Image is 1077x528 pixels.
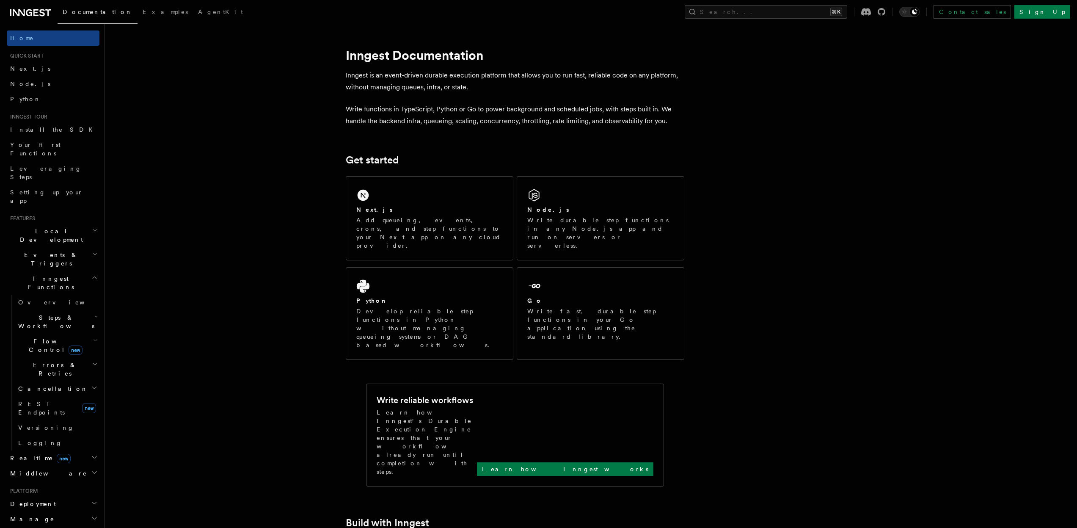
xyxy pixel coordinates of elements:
span: Versioning [18,424,74,431]
a: Logging [15,435,99,451]
span: new [69,346,83,355]
p: Write fast, durable step functions in your Go application using the standard library. [527,307,674,341]
span: Inngest Functions [7,274,91,291]
a: Setting up your app [7,185,99,208]
span: Local Development [7,227,92,244]
span: Python [10,96,41,102]
h2: Next.js [356,205,393,214]
span: Install the SDK [10,126,98,133]
a: PythonDevelop reliable step functions in Python without managing queueing systems or DAG based wo... [346,267,513,360]
h2: Python [356,296,388,305]
span: Platform [7,488,38,495]
p: Write functions in TypeScript, Python or Go to power background and scheduled jobs, with steps bu... [346,103,684,127]
span: new [57,454,71,463]
a: Leveraging Steps [7,161,99,185]
a: REST Endpointsnew [15,396,99,420]
a: AgentKit [193,3,248,23]
span: Logging [18,440,62,446]
span: Events & Triggers [7,251,92,268]
p: Write durable step functions in any Node.js app and run on servers or serverless. [527,216,674,250]
button: Steps & Workflows [15,310,99,334]
button: Manage [7,511,99,527]
span: Deployment [7,500,56,508]
a: Learn how Inngest works [477,462,653,476]
button: Local Development [7,224,99,247]
button: Search...⌘K [685,5,847,19]
a: Your first Functions [7,137,99,161]
span: Your first Functions [10,141,61,157]
p: Inngest is an event-driven durable execution platform that allows you to run fast, reliable code ... [346,69,684,93]
span: Manage [7,515,55,523]
a: Sign Up [1014,5,1070,19]
kbd: ⌘K [830,8,842,16]
button: Cancellation [15,381,99,396]
a: Contact sales [934,5,1011,19]
a: Node.js [7,76,99,91]
span: AgentKit [198,8,243,15]
span: Quick start [7,53,44,59]
button: Errors & Retries [15,357,99,381]
h2: Write reliable workflows [377,394,473,406]
span: Next.js [10,65,50,72]
span: new [82,403,96,413]
a: Versioning [15,420,99,435]
h2: Go [527,296,543,305]
button: Events & Triggers [7,247,99,271]
a: Next.js [7,61,99,76]
a: Next.jsAdd queueing, events, crons, and step functions to your Next app on any cloud provider. [346,176,513,260]
span: Leveraging Steps [10,165,82,180]
span: Errors & Retries [15,361,92,378]
span: Documentation [63,8,132,15]
span: REST Endpoints [18,401,65,416]
span: Realtime [7,454,71,462]
button: Realtimenew [7,451,99,466]
h2: Node.js [527,205,569,214]
span: Cancellation [15,384,88,393]
button: Deployment [7,496,99,511]
span: Examples [143,8,188,15]
h1: Inngest Documentation [346,47,684,63]
span: Steps & Workflows [15,313,94,330]
button: Middleware [7,466,99,481]
a: Overview [15,295,99,310]
span: Flow Control [15,337,93,354]
button: Inngest Functions [7,271,99,295]
span: Middleware [7,469,87,478]
a: Node.jsWrite durable step functions in any Node.js app and run on servers or serverless. [517,176,684,260]
p: Learn how Inngest's Durable Execution Engine ensures that your workflow already run until complet... [377,408,477,476]
span: Features [7,215,35,222]
span: Node.js [10,80,50,87]
a: GoWrite fast, durable step functions in your Go application using the standard library. [517,267,684,360]
span: Inngest tour [7,113,47,120]
span: Overview [18,299,105,306]
button: Flow Controlnew [15,334,99,357]
a: Install the SDK [7,122,99,137]
div: Inngest Functions [7,295,99,451]
a: Examples [138,3,193,23]
a: Get started [346,154,399,166]
button: Toggle dark mode [899,7,920,17]
p: Learn how Inngest works [482,465,648,473]
span: Home [10,34,34,42]
p: Add queueing, events, crons, and step functions to your Next app on any cloud provider. [356,216,503,250]
a: Python [7,91,99,107]
p: Develop reliable step functions in Python without managing queueing systems or DAG based workflows. [356,307,503,349]
a: Home [7,30,99,46]
span: Setting up your app [10,189,83,204]
a: Documentation [58,3,138,24]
